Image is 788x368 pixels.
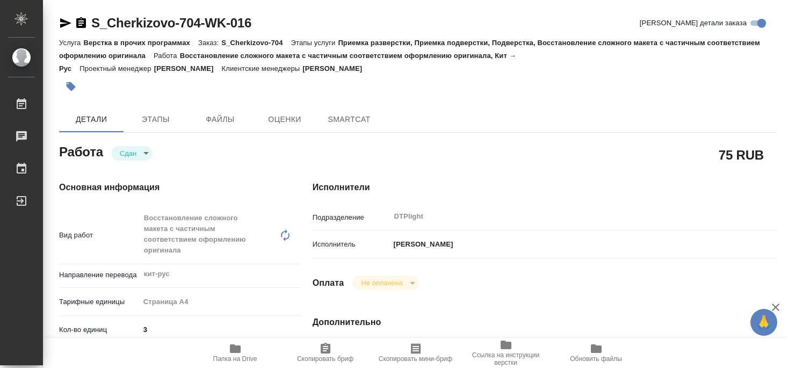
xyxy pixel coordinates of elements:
[570,355,622,363] span: Обновить файлы
[154,52,180,60] p: Работа
[59,39,760,60] p: Приемка разверстки, Приемка подверстки, Подверстка, Восстановление сложного макета с частичным со...
[140,293,301,311] div: Страница А4
[154,64,222,73] p: [PERSON_NAME]
[59,52,516,73] p: Восстановление сложного макета с частичным соответствием оформлению оригинала, Кит → Рус
[190,338,280,368] button: Папка на Drive
[719,146,764,164] h2: 75 RUB
[302,64,370,73] p: [PERSON_NAME]
[66,113,117,126] span: Детали
[221,39,291,47] p: S_Cherkizovo-704
[59,297,140,307] p: Тарифные единицы
[390,239,453,250] p: [PERSON_NAME]
[551,338,641,368] button: Обновить файлы
[371,338,461,368] button: Скопировать мини-бриф
[140,322,301,337] input: ✎ Введи что-нибудь
[130,113,182,126] span: Этапы
[59,181,270,194] h4: Основная информация
[750,309,777,336] button: 🙏
[194,113,246,126] span: Файлы
[461,338,551,368] button: Ссылка на инструкции верстки
[297,355,353,363] span: Скопировать бриф
[313,239,390,250] p: Исполнитель
[467,351,545,366] span: Ссылка на инструкции верстки
[59,39,83,47] p: Услуга
[59,230,140,241] p: Вид работ
[280,338,371,368] button: Скопировать бриф
[313,277,344,290] h4: Оплата
[222,64,303,73] p: Клиентские менеджеры
[79,64,154,73] p: Проектный менеджер
[323,113,375,126] span: SmartCat
[59,75,83,98] button: Добавить тэг
[59,17,72,30] button: Скопировать ссылку для ЯМессенджера
[259,113,310,126] span: Оценки
[379,355,452,363] span: Скопировать мини-бриф
[352,276,418,290] div: Сдан
[640,18,747,28] span: [PERSON_NAME] детали заказа
[59,324,140,335] p: Кол-во единиц
[75,17,88,30] button: Скопировать ссылку
[117,149,140,158] button: Сдан
[59,141,103,161] h2: Работа
[358,278,406,287] button: Не оплачена
[111,146,153,161] div: Сдан
[313,316,776,329] h4: Дополнительно
[213,355,257,363] span: Папка на Drive
[83,39,198,47] p: Верстка в прочих программах
[755,311,773,334] span: 🙏
[198,39,221,47] p: Заказ:
[91,16,251,30] a: S_Cherkizovo-704-WK-016
[291,39,338,47] p: Этапы услуги
[59,270,140,280] p: Направление перевода
[313,181,776,194] h4: Исполнители
[313,212,390,223] p: Подразделение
